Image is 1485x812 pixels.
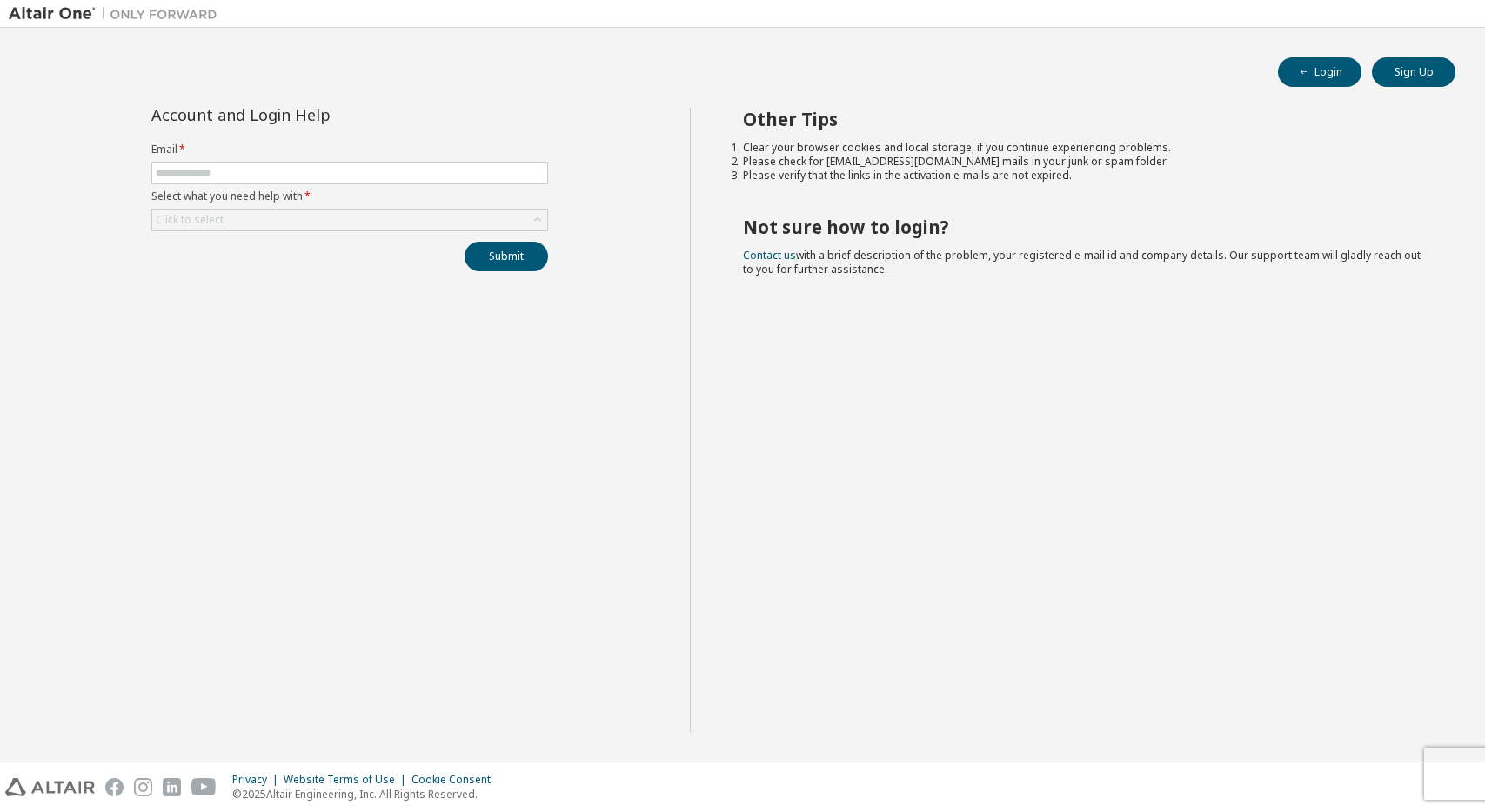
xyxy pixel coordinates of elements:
img: facebook.svg [105,778,124,796]
div: Click to select [156,213,224,227]
div: Click to select [152,210,547,230]
img: youtube.svg [191,778,217,796]
label: Email [151,143,548,156]
li: Clear your browser cookies and local storage, if you continue experiencing problems. [743,141,1424,155]
div: Privacy [232,773,284,787]
h2: Other Tips [743,108,1424,130]
button: Login [1278,57,1361,87]
label: Select what you need help with [151,190,548,203]
img: Altair One [9,5,226,23]
div: Account and Login Help [151,108,469,122]
img: linkedin.svg [163,778,181,796]
div: Cookie Consent [411,773,501,787]
button: Sign Up [1372,57,1455,87]
li: Please check for [EMAIL_ADDRESS][DOMAIN_NAME] mails in your junk or spam folder. [743,155,1424,169]
p: © 2025 Altair Engineering, Inc. All Rights Reserved. [232,787,501,802]
li: Please verify that the links in the activation e-mails are not expired. [743,169,1424,183]
img: altair_logo.svg [5,778,95,796]
h2: Not sure how to login? [743,216,1424,238]
div: Website Terms of Use [284,773,411,787]
span: with a brief description of the problem, your registered e-mail id and company details. Our suppo... [743,248,1421,276]
button: Submit [465,242,548,271]
a: Contact us [743,248,796,263]
img: instagram.svg [134,778,152,796]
